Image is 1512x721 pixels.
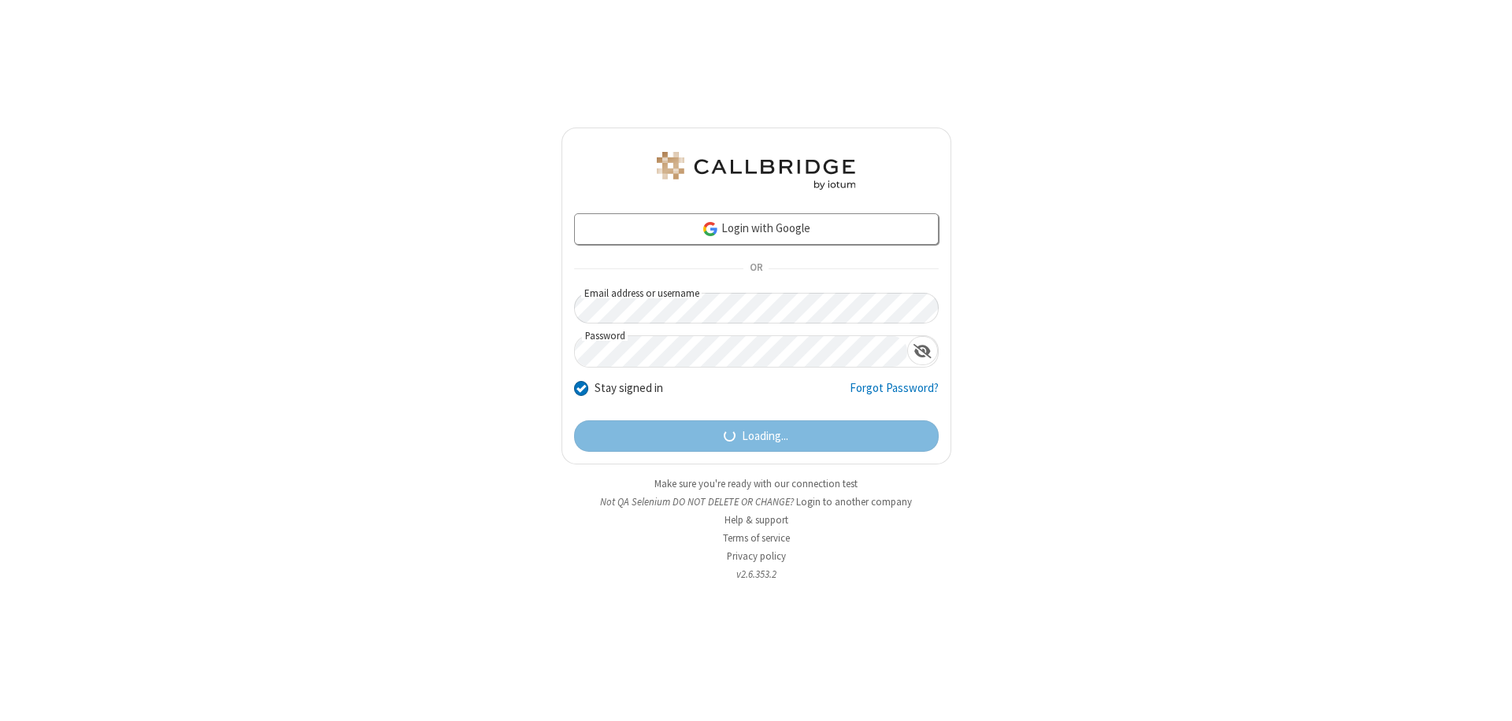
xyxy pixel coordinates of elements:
a: Login with Google [574,213,939,245]
li: Not QA Selenium DO NOT DELETE OR CHANGE? [561,494,951,509]
img: google-icon.png [702,220,719,238]
span: OR [743,258,769,280]
input: Email address or username [574,293,939,324]
div: Show password [907,336,938,365]
a: Make sure you're ready with our connection test [654,477,858,490]
li: v2.6.353.2 [561,567,951,582]
img: QA Selenium DO NOT DELETE OR CHANGE [654,152,858,190]
iframe: Chat [1473,680,1500,710]
input: Password [575,336,907,367]
a: Forgot Password? [850,379,939,409]
button: Loading... [574,420,939,452]
span: Loading... [742,427,788,446]
label: Stay signed in [595,379,663,397]
a: Terms of service [723,531,790,545]
button: Login to another company [796,494,912,509]
a: Help & support [724,513,788,527]
a: Privacy policy [727,549,786,563]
